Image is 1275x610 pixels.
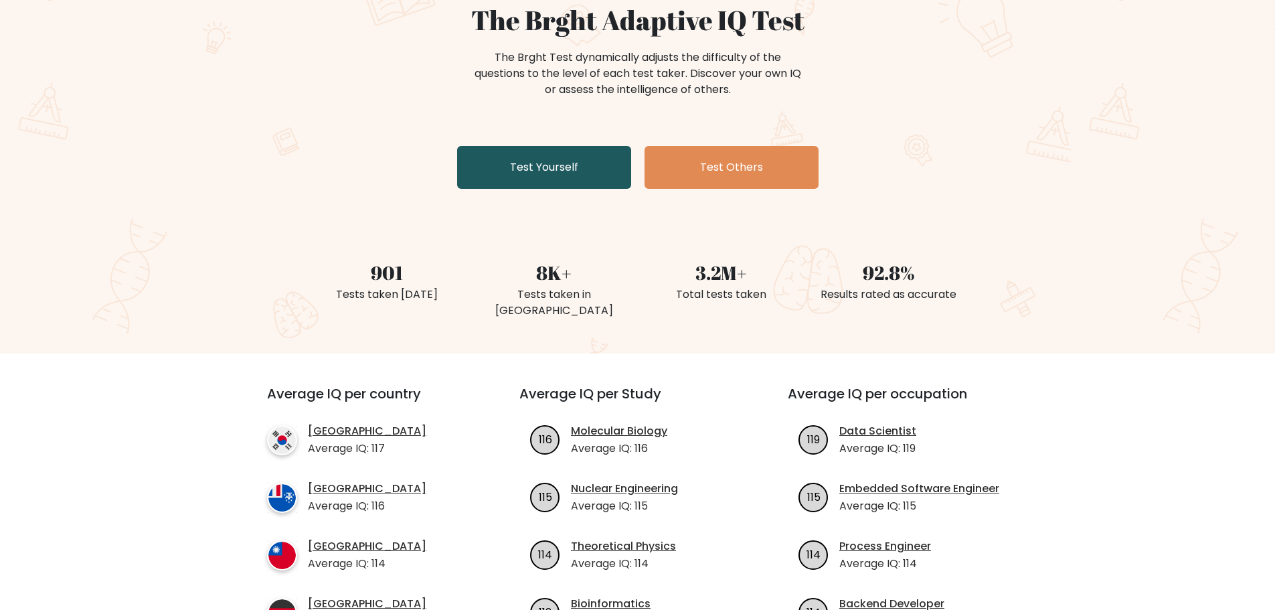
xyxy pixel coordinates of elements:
a: Embedded Software Engineer [839,481,999,497]
text: 114 [538,546,552,562]
a: Molecular Biology [571,423,667,439]
img: country [267,425,297,455]
a: [GEOGRAPHIC_DATA] [308,538,426,554]
a: Nuclear Engineering [571,481,678,497]
div: 8K+ [479,258,630,287]
h3: Average IQ per occupation [788,386,1024,418]
a: Test Yourself [457,146,631,189]
h1: The Brght Adaptive IQ Test [311,4,964,36]
a: Data Scientist [839,423,916,439]
img: country [267,540,297,570]
p: Average IQ: 114 [571,556,676,572]
p: Average IQ: 114 [308,556,426,572]
text: 114 [806,546,821,562]
h3: Average IQ per Study [519,386,756,418]
text: 115 [807,489,821,504]
text: 119 [807,431,820,447]
p: Average IQ: 116 [308,498,426,514]
div: 3.2M+ [646,258,797,287]
text: 115 [539,489,552,504]
h3: Average IQ per country [267,386,471,418]
p: Average IQ: 117 [308,441,426,457]
a: Theoretical Physics [571,538,676,554]
div: Total tests taken [646,287,797,303]
div: Results rated as accurate [813,287,964,303]
div: Tests taken [DATE] [311,287,462,303]
a: Test Others [645,146,819,189]
p: Average IQ: 115 [839,498,999,514]
a: [GEOGRAPHIC_DATA] [308,481,426,497]
div: 901 [311,258,462,287]
div: 92.8% [813,258,964,287]
img: country [267,483,297,513]
a: Process Engineer [839,538,931,554]
p: Average IQ: 119 [839,441,916,457]
div: The Brght Test dynamically adjusts the difficulty of the questions to the level of each test take... [471,50,805,98]
a: [GEOGRAPHIC_DATA] [308,423,426,439]
text: 116 [539,431,552,447]
div: Tests taken in [GEOGRAPHIC_DATA] [479,287,630,319]
p: Average IQ: 114 [839,556,931,572]
p: Average IQ: 116 [571,441,667,457]
p: Average IQ: 115 [571,498,678,514]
